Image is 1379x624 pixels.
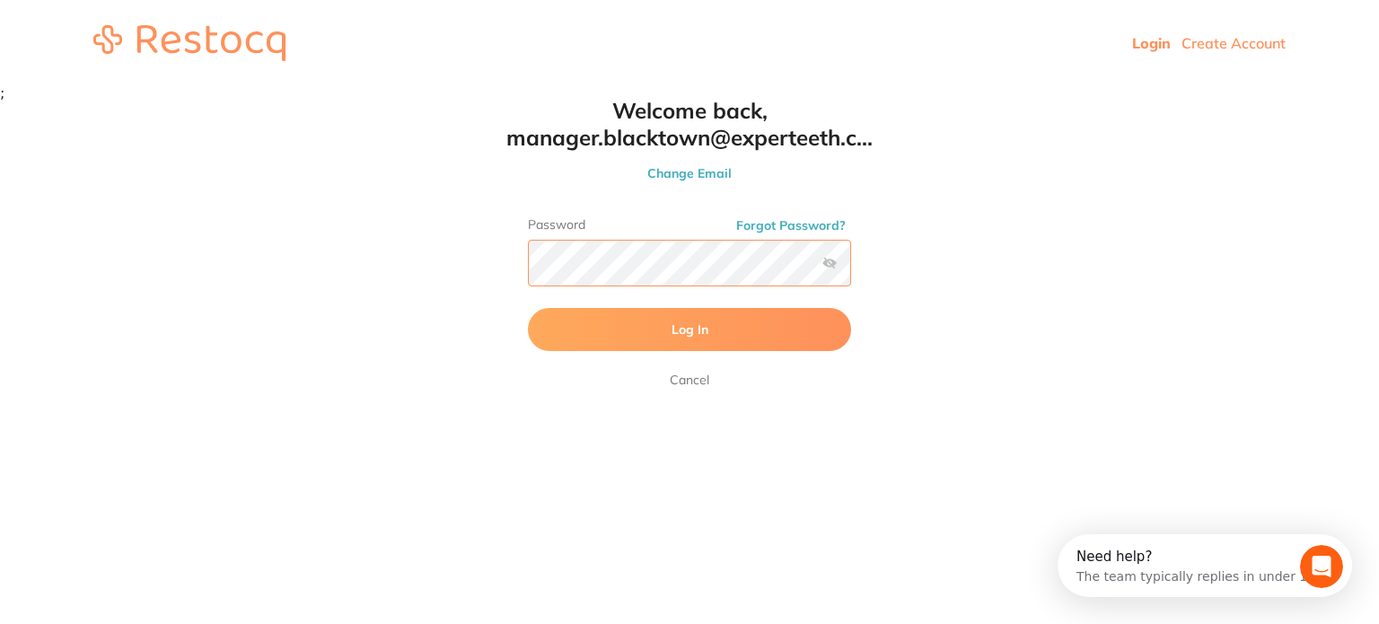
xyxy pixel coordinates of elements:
[7,7,311,57] div: Open Intercom Messenger
[666,369,713,391] a: Cancel
[1058,534,1352,597] iframe: Intercom live chat discovery launcher
[492,165,887,181] button: Change Email
[1300,545,1343,588] iframe: Intercom live chat
[19,30,258,48] div: The team typically replies in under 1h
[19,15,258,30] div: Need help?
[731,217,851,233] button: Forgot Password?
[528,308,851,351] button: Log In
[93,25,285,61] img: restocq_logo.svg
[1181,34,1286,52] a: Create Account
[492,97,887,151] h1: Welcome back, manager.blacktown@experteeth.c...
[1132,34,1171,52] a: Login
[528,217,851,233] label: Password
[672,321,708,338] span: Log In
